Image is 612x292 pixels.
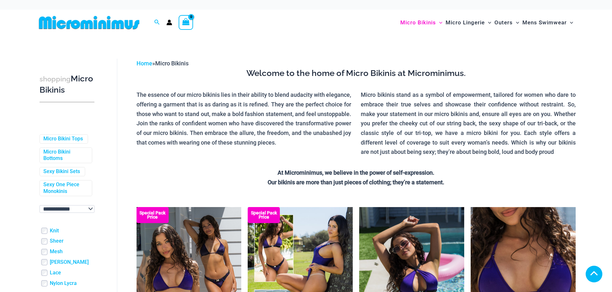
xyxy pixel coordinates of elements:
a: [PERSON_NAME] [50,259,89,266]
h3: Welcome to the home of Micro Bikinis at Microminimus. [137,68,576,79]
a: Sexy One Piece Monokinis [43,181,87,195]
nav: Site Navigation [398,12,576,33]
span: Menu Toggle [567,14,573,31]
a: Micro LingerieMenu ToggleMenu Toggle [444,13,493,32]
h3: Micro Bikinis [40,73,94,96]
span: Menu Toggle [513,14,519,31]
a: Search icon link [154,19,160,27]
p: Micro bikinis stand as a symbol of empowerment, tailored for women who dare to embrace their true... [361,90,576,157]
span: shopping [40,75,71,83]
a: Micro BikinisMenu ToggleMenu Toggle [399,13,444,32]
a: Home [137,60,152,67]
select: wpc-taxonomy-pa_color-745982 [40,205,94,213]
a: Knit [50,228,59,234]
b: Special Pack Price [248,211,280,219]
strong: Our bikinis are more than just pieces of clothing; they’re a statement. [268,179,444,186]
span: » [137,60,189,67]
a: View Shopping Cart, empty [179,15,193,30]
a: Nylon Lycra [50,280,77,287]
b: Special Pack Price [137,211,169,219]
a: Mens SwimwearMenu ToggleMenu Toggle [521,13,575,32]
img: MM SHOP LOGO FLAT [36,15,142,30]
a: OutersMenu ToggleMenu Toggle [493,13,521,32]
span: Outers [494,14,513,31]
a: Micro Bikini Tops [43,136,83,142]
span: Mens Swimwear [522,14,567,31]
a: Micro Bikini Bottoms [43,149,87,162]
a: Sexy Bikini Sets [43,168,80,175]
a: Mesh [50,248,63,255]
span: Menu Toggle [485,14,491,31]
p: The essence of our micro bikinis lies in their ability to blend audacity with elegance, offering ... [137,90,351,147]
span: Micro Lingerie [446,14,485,31]
strong: At Microminimus, we believe in the power of self-expression. [278,169,434,176]
a: Sheer [50,238,64,245]
span: Micro Bikinis [155,60,189,67]
a: Lace [50,270,61,276]
a: Account icon link [166,20,172,25]
span: Menu Toggle [436,14,442,31]
span: Micro Bikinis [400,14,436,31]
